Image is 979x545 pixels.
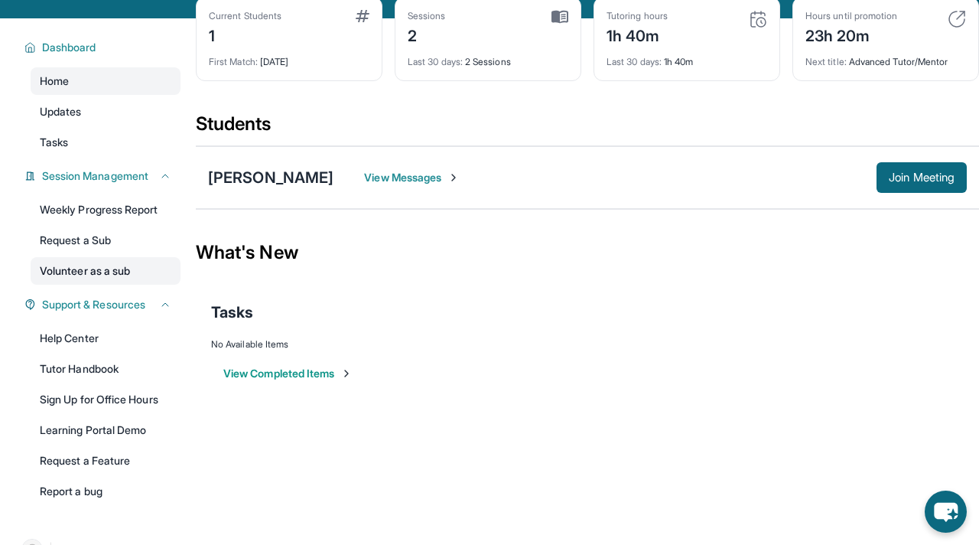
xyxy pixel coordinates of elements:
span: Updates [40,104,82,119]
button: Session Management [36,168,171,184]
span: Home [40,73,69,89]
a: Help Center [31,325,181,352]
button: Dashboard [36,40,171,55]
span: Last 30 days : [408,56,463,67]
div: 1h 40m [607,22,668,47]
div: Students [196,112,979,145]
span: Session Management [42,168,148,184]
img: card [948,10,966,28]
a: Learning Portal Demo [31,416,181,444]
span: Support & Resources [42,297,145,312]
span: Join Meeting [889,173,955,182]
span: View Messages [364,170,460,185]
button: Join Meeting [877,162,967,193]
img: card [749,10,767,28]
div: Hours until promotion [805,10,897,22]
span: Tasks [211,302,253,323]
a: Updates [31,98,181,126]
div: No Available Items [211,338,964,351]
a: Volunteer as a sub [31,257,181,285]
button: chat-button [925,491,967,533]
img: Chevron-Right [447,171,460,184]
div: What's New [196,219,979,286]
div: 23h 20m [805,22,897,47]
a: Request a Sub [31,227,181,254]
div: 1 [209,22,281,47]
div: Current Students [209,10,281,22]
a: Report a bug [31,478,181,505]
div: 2 [408,22,446,47]
a: Request a Feature [31,447,181,475]
a: Sign Up for Office Hours [31,386,181,413]
a: Home [31,67,181,95]
img: card [551,10,568,24]
a: Tutor Handbook [31,355,181,383]
button: Support & Resources [36,297,171,312]
div: 2 Sessions [408,47,568,68]
span: First Match : [209,56,258,67]
span: Dashboard [42,40,96,55]
img: card [356,10,369,22]
a: Tasks [31,129,181,156]
div: [PERSON_NAME] [208,167,333,188]
div: 1h 40m [607,47,767,68]
div: Advanced Tutor/Mentor [805,47,966,68]
div: [DATE] [209,47,369,68]
span: Next title : [805,56,847,67]
div: Sessions [408,10,446,22]
span: Last 30 days : [607,56,662,67]
span: Tasks [40,135,68,150]
a: Weekly Progress Report [31,196,181,224]
div: Tutoring hours [607,10,668,22]
button: View Completed Items [223,366,353,381]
